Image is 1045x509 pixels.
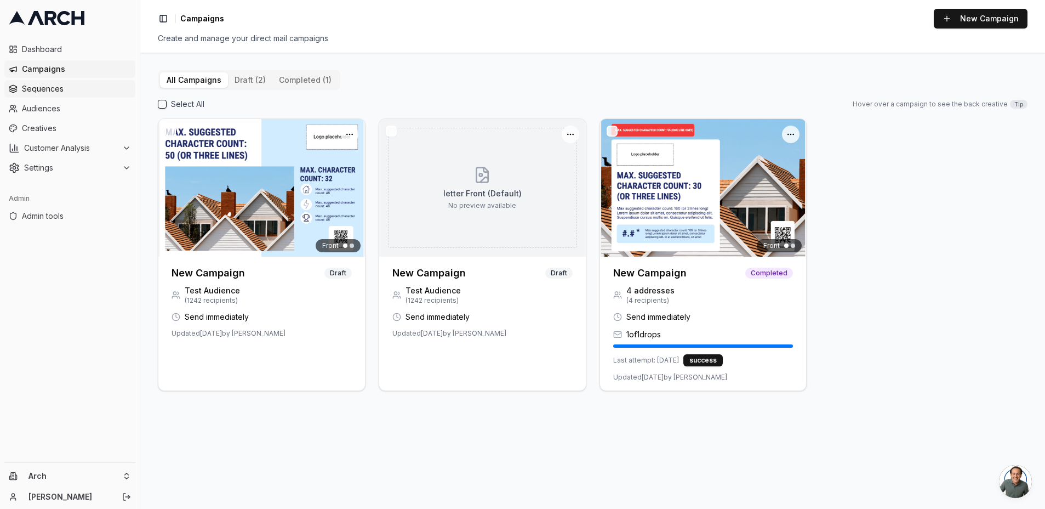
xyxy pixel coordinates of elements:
span: 1 of 1 drops [626,329,661,340]
span: ( 1242 recipients) [406,296,461,305]
button: Customer Analysis [4,139,135,157]
span: Completed [745,268,793,279]
span: Updated [DATE] by [PERSON_NAME] [172,329,285,338]
a: Admin tools [4,207,135,225]
span: Admin tools [22,211,131,222]
span: Creatives [22,123,131,134]
span: Updated [DATE] by [PERSON_NAME] [613,373,727,382]
button: New Campaign [934,9,1027,29]
span: Send immediately [406,312,470,323]
button: draft (2) [228,72,272,88]
a: Creatives [4,120,135,137]
span: Campaigns [180,13,224,24]
button: All Campaigns [160,72,228,88]
h3: New Campaign [613,265,687,281]
p: letter Front (Default) [443,188,522,199]
div: success [683,354,723,366]
div: Admin [4,190,135,207]
span: Arch [28,471,118,481]
span: Hover over a campaign to see the back creative [853,100,1008,109]
span: Test Audience [406,285,461,296]
p: No preview available [448,201,516,210]
span: ( 4 recipients) [626,296,675,305]
span: Last attempt: [DATE] [613,356,679,365]
nav: breadcrumb [180,13,224,24]
img: Front creative for New Campaign [600,119,807,257]
h3: New Campaign [172,265,245,281]
svg: Front creative preview [473,166,491,184]
span: Audiences [22,103,131,114]
a: Sequences [4,80,135,98]
span: Customer Analysis [24,143,118,154]
span: Draft [324,268,352,279]
a: Dashboard [4,41,135,58]
button: Settings [4,159,135,177]
span: Send immediately [185,312,249,323]
button: Log out [119,489,134,505]
a: Open chat [999,465,1032,498]
div: Create and manage your direct mail campaigns [158,33,1027,44]
span: Front [763,241,780,250]
button: completed (1) [272,72,338,88]
span: Campaigns [22,64,131,75]
span: Updated [DATE] by [PERSON_NAME] [392,329,506,338]
a: Audiences [4,100,135,117]
span: 4 addresses [626,285,675,296]
span: ( 1242 recipients) [185,296,240,305]
span: Settings [24,162,118,173]
span: Dashboard [22,44,131,55]
span: Front [322,241,339,250]
span: Tip [1010,100,1027,109]
label: Select All [171,99,204,110]
span: Sequences [22,83,131,94]
img: Front creative for New Campaign [158,119,365,257]
a: Campaigns [4,60,135,78]
span: Draft [545,268,573,279]
a: [PERSON_NAME] [28,491,110,502]
span: Send immediately [626,312,690,323]
span: Test Audience [185,285,240,296]
h3: New Campaign [392,265,466,281]
button: Arch [4,467,135,485]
